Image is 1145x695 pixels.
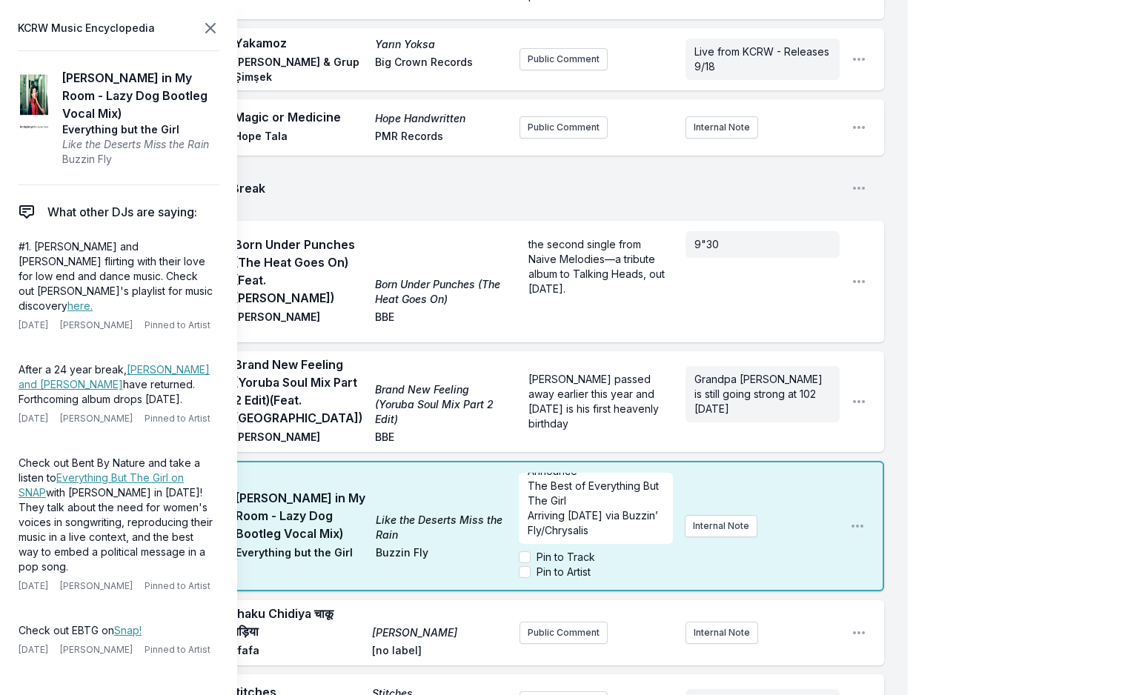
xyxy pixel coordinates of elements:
span: Big Crown Records [375,55,507,84]
span: Brand New Feeling (Yoruba Soul Mix Part 2 Edit) (Feat. [GEOGRAPHIC_DATA]) [234,356,366,427]
span: Buzzin Fly [62,152,219,167]
span: Hope Handwritten [375,111,507,126]
button: Open playlist item options [850,519,865,533]
button: Open playlist item options [852,394,866,409]
span: The Best of Everything But The Girl [528,479,662,507]
span: Like the Deserts Miss the Rain [62,137,219,152]
a: Everything But The Girl on SNAP [19,471,184,499]
button: Public Comment [520,622,608,644]
button: Public Comment [520,116,608,139]
span: 9"30 [694,238,719,250]
span: Grandpa [PERSON_NAME] is still going strong at 102 [DATE] [694,373,826,415]
p: Check out Bent By Nature and take a listen to with [PERSON_NAME] in [DATE]! They talk about the n... [19,456,213,574]
span: Brand New Feeling (Yoruba Soul Mix Part 2 Edit) [375,382,507,427]
span: Magic or Medicine [234,108,366,126]
span: Born Under Punches (The Heat Goes On) [375,277,507,307]
span: BBE [375,430,507,448]
span: Buzzin Fly [376,545,507,563]
span: [PERSON_NAME] [60,580,133,592]
span: [PERSON_NAME] in My Room - Lazy Dog Bootleg Vocal Mix) [62,69,219,122]
span: Yakamoz [234,34,366,52]
span: What other DJs are saying: [47,203,197,221]
p: #1. [PERSON_NAME] and [PERSON_NAME] flirting with their love for low end and dance music. Check o... [19,239,213,313]
a: here. [67,299,93,312]
span: Break [231,179,840,197]
span: Lifafa [228,643,363,661]
span: Born Under Punches (The Heat Goes On) (Feat. [PERSON_NAME]) [234,236,366,307]
span: [PERSON_NAME] [60,319,133,331]
span: [PERSON_NAME] [372,625,507,640]
button: Public Comment [520,48,608,70]
span: [PERSON_NAME] & Grup Şimşek [234,55,366,84]
span: Pinned to Artist [145,319,210,331]
span: [PERSON_NAME] [60,644,133,656]
p: Check out EBTG on [19,623,213,638]
span: BBE [375,310,507,327]
span: Chaku Chidiya चाकू चिड़िया [228,605,363,640]
span: [PERSON_NAME] [234,430,366,448]
span: Yarın Yoksa [375,37,507,52]
span: Arriving [DATE] via Buzzin’ Fly/Chrysalis [528,509,661,536]
span: [no label] [372,643,507,661]
span: [DATE] [19,319,48,331]
span: the second single from Naive Melodies—a tribute album to Talking Heads, out [DATE]. [528,238,668,295]
span: [DATE] [19,644,48,656]
span: PMR Records [375,129,507,147]
span: KCRW Music Encyclopedia [18,18,155,39]
span: [PERSON_NAME] [234,310,366,327]
span: Everything but the Girl [62,122,219,137]
button: Internal Note [686,116,758,139]
p: After a 24 year break, have returned. Forthcoming album drops [DATE]. [19,362,213,407]
span: Pinned to Artist [145,644,210,656]
button: Open playlist item options [852,274,866,289]
button: Open playlist item options [852,181,866,196]
button: Internal Note [685,515,757,537]
span: Live from KCRW - Releases 9/18 [694,45,832,73]
img: Like the Deserts Miss the Rain [18,69,50,140]
span: Pinned to Artist [145,580,210,592]
span: Pinned to Artist [145,413,210,425]
label: Pin to Artist [537,565,591,579]
span: [DATE] [19,580,48,592]
span: Everything but the Girl [236,545,367,563]
button: Open playlist item options [852,120,866,135]
span: [DATE] [19,413,48,425]
a: Snap! [114,624,142,636]
span: Like the Deserts Miss the Rain [376,513,507,542]
label: Pin to Track [537,550,595,565]
span: Hope Tala [234,129,366,147]
button: Open playlist item options [852,625,866,640]
button: Internal Note [686,622,758,644]
span: [PERSON_NAME] passed away earlier this year and [DATE] is his first heavenly birthday [528,373,662,430]
button: Open playlist item options [852,52,866,67]
span: [PERSON_NAME] in My Room - Lazy Dog Bootleg Vocal Mix) [236,489,367,542]
span: [PERSON_NAME] [60,413,133,425]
